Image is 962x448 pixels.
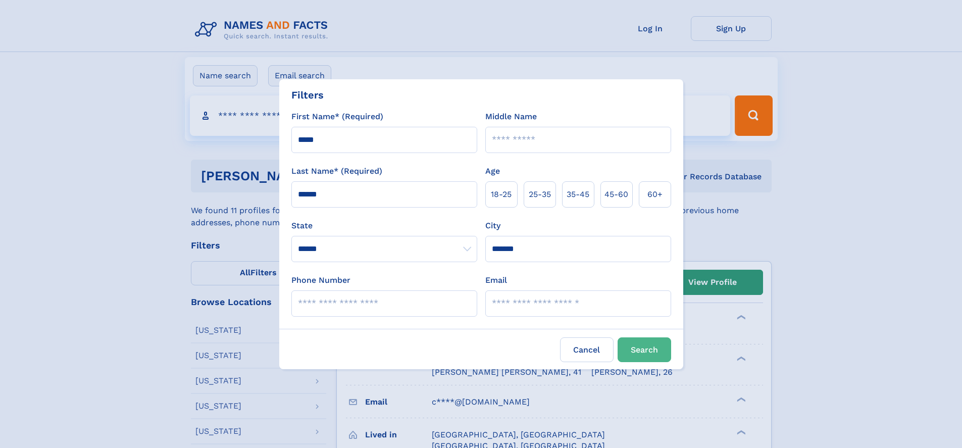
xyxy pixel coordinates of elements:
span: 25‑35 [529,188,551,201]
label: Age [485,165,500,177]
label: City [485,220,500,232]
button: Search [618,337,671,362]
span: 60+ [647,188,663,201]
label: Cancel [560,337,614,362]
span: 18‑25 [491,188,512,201]
label: Email [485,274,507,286]
label: Phone Number [291,274,350,286]
label: First Name* (Required) [291,111,383,123]
label: Last Name* (Required) [291,165,382,177]
label: State [291,220,477,232]
span: 45‑60 [604,188,628,201]
span: 35‑45 [567,188,589,201]
label: Middle Name [485,111,537,123]
div: Filters [291,87,324,103]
